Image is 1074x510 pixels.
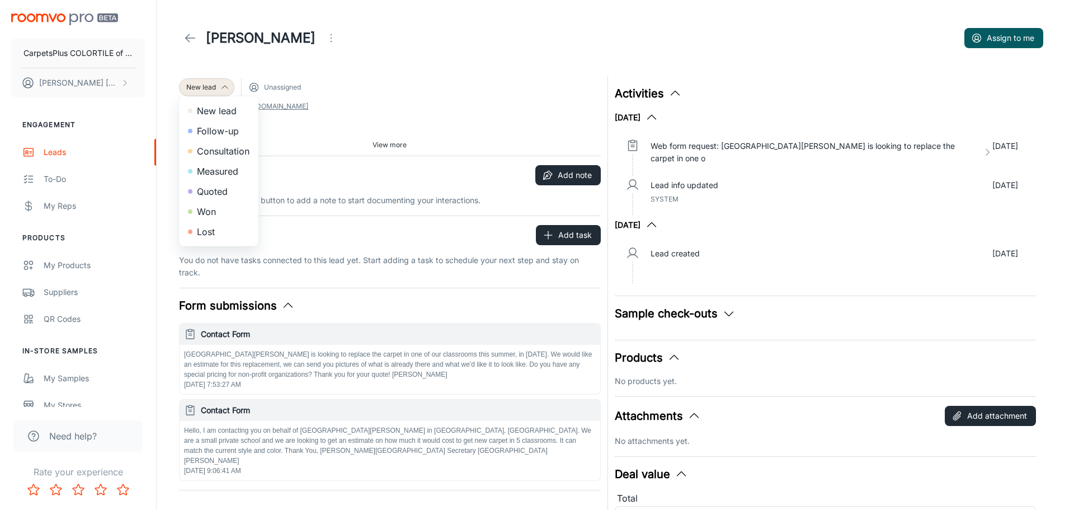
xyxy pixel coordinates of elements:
li: Follow-up [179,121,258,141]
li: Quoted [179,181,258,202]
li: New lead [179,101,258,121]
li: Measured [179,161,258,181]
li: Lost [179,222,258,242]
li: Won [179,202,258,222]
li: Consultation [179,141,258,161]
